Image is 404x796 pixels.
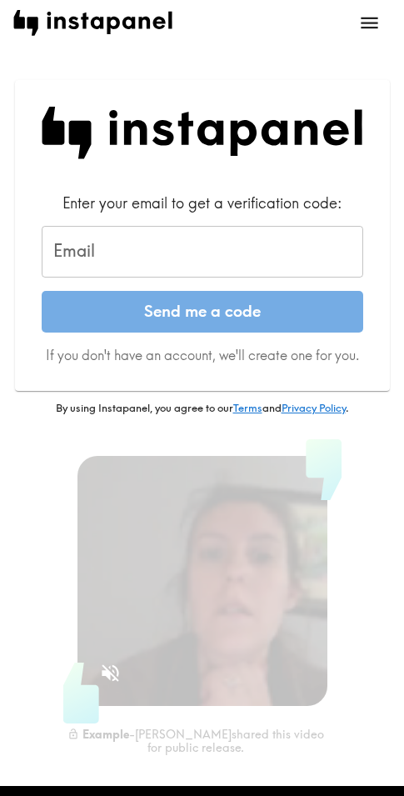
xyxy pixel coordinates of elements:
a: Terms [233,401,262,414]
p: By using Instapanel, you agree to our and . [15,401,390,416]
div: - [PERSON_NAME] shared this video for public release. [64,726,327,755]
img: instapanel [13,10,172,36]
b: Example [82,726,129,741]
a: Privacy Policy [282,401,346,414]
button: Sound is off [92,655,128,691]
p: If you don't have an account, we'll create one for you. [42,346,363,364]
button: open menu [348,2,391,44]
img: Instapanel [42,107,363,159]
div: Enter your email to get a verification code: [42,193,363,213]
button: Send me a code [42,291,363,333]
